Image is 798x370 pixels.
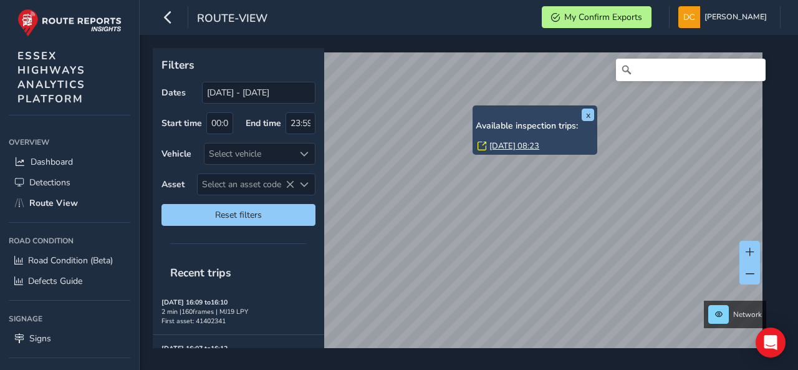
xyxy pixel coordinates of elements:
[678,6,771,28] button: [PERSON_NAME]
[542,6,651,28] button: My Confirm Exports
[678,6,700,28] img: diamond-layout
[17,49,85,106] span: ESSEX HIGHWAYS ANALYTICS PLATFORM
[157,52,762,363] canvas: Map
[9,152,130,172] a: Dashboard
[733,309,762,319] span: Network
[489,140,539,152] a: [DATE] 08:23
[28,275,82,287] span: Defects Guide
[9,250,130,271] a: Road Condition (Beta)
[197,11,267,28] span: route-view
[294,174,315,195] div: Select an asset code
[161,344,228,353] strong: [DATE] 16:07 to 16:12
[704,6,767,28] span: [PERSON_NAME]
[31,156,73,168] span: Dashboard
[161,316,226,326] span: First asset: 41402341
[564,11,642,23] span: My Confirm Exports
[476,121,594,132] h6: Available inspection trips:
[9,309,130,328] div: Signage
[204,144,294,164] div: Select vehicle
[9,271,130,291] a: Defects Guide
[9,172,130,193] a: Detections
[9,328,130,349] a: Signs
[161,298,228,307] strong: [DATE] 16:09 to 16:10
[29,197,78,209] span: Route View
[161,117,202,129] label: Start time
[28,255,113,266] span: Road Condition (Beta)
[582,109,594,121] button: x
[29,333,51,344] span: Signs
[9,231,130,250] div: Road Condition
[161,87,186,99] label: Dates
[161,307,315,316] div: 2 min | 160 frames | MJ19 LPY
[198,174,294,195] span: Select an asset code
[161,204,315,226] button: Reset filters
[161,148,191,160] label: Vehicle
[17,9,122,37] img: rr logo
[171,209,306,221] span: Reset filters
[161,256,240,289] span: Recent trips
[161,178,185,190] label: Asset
[161,57,315,73] p: Filters
[29,177,70,188] span: Detections
[9,133,130,152] div: Overview
[616,59,766,81] input: Search
[246,117,281,129] label: End time
[756,328,786,358] div: Open Intercom Messenger
[9,193,130,213] a: Route View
